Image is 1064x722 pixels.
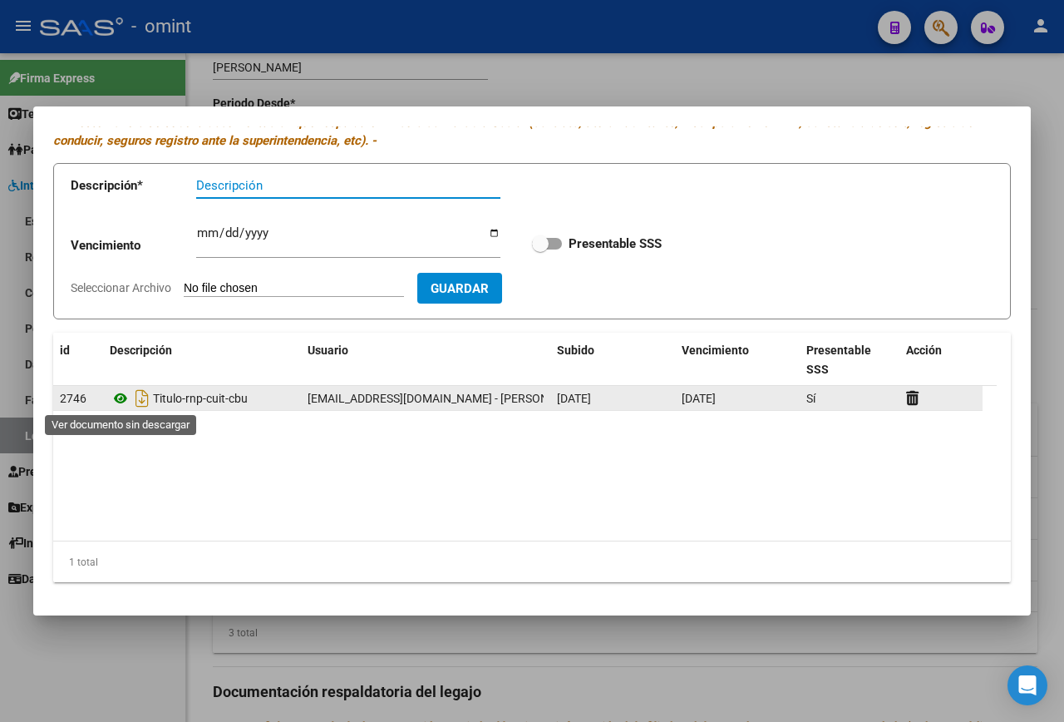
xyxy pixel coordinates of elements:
span: Vencimiento [682,344,749,357]
datatable-header-cell: Vencimiento [675,333,800,388]
strong: Presentable SSS [569,236,662,251]
span: [DATE] [682,392,716,405]
p: Vencimiento [71,236,196,255]
span: Descripción [110,344,172,357]
span: Usuario [308,344,348,357]
span: Seleccionar Archivo [71,281,171,294]
i: Descargar documento [131,385,153,412]
datatable-header-cell: Descripción [103,333,301,388]
span: [DATE] [557,392,591,405]
span: Presentable SSS [806,344,871,376]
div: Open Intercom Messenger [1007,665,1047,705]
span: id [60,344,70,357]
datatable-header-cell: Usuario [301,333,550,388]
span: Guardar [431,281,489,296]
datatable-header-cell: Acción [899,333,983,388]
datatable-header-cell: Subido [550,333,675,388]
span: [EMAIL_ADDRESS][DOMAIN_NAME] - [PERSON_NAME] [308,392,589,405]
datatable-header-cell: Presentable SSS [800,333,899,388]
span: Titulo-rnp-cuit-cbu [153,392,248,405]
button: Guardar [417,273,502,304]
span: Acción [906,344,942,357]
p: Descripción [71,176,196,195]
span: 2746 [60,392,86,405]
datatable-header-cell: id [53,333,103,388]
div: 1 total [53,541,1011,583]
span: Subido [557,344,594,357]
span: Sí [806,392,815,405]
